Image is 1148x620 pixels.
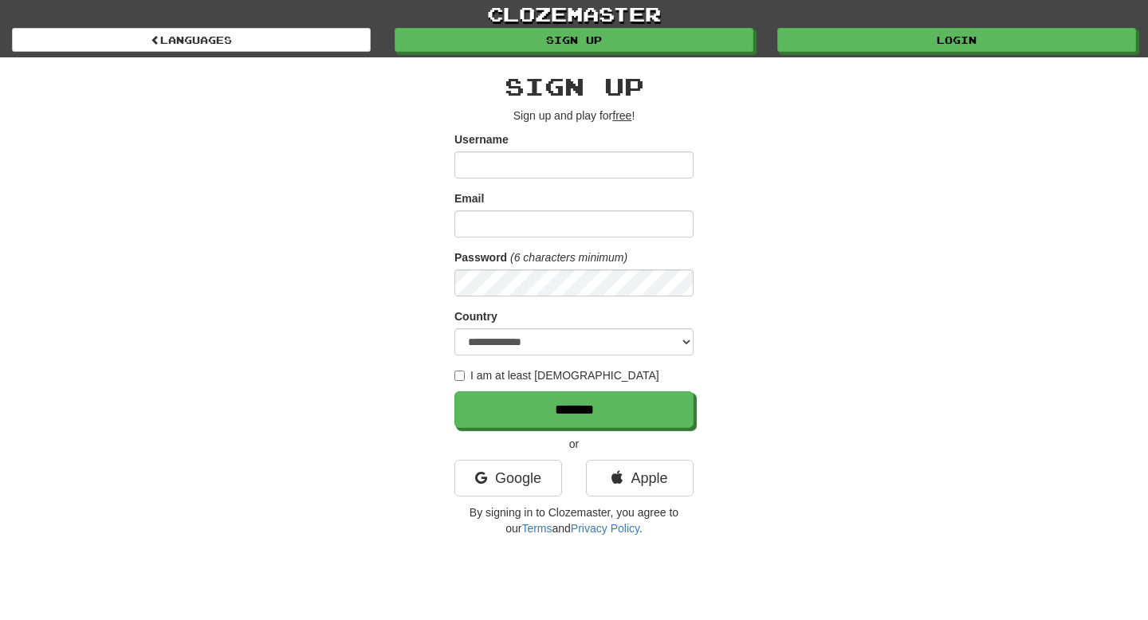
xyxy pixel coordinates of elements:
[454,371,465,381] input: I am at least [DEMOGRAPHIC_DATA]
[454,131,509,147] label: Username
[612,109,631,122] u: free
[12,28,371,52] a: Languages
[454,436,694,452] p: or
[586,460,694,496] a: Apple
[521,522,552,535] a: Terms
[454,460,562,496] a: Google
[454,73,694,100] h2: Sign up
[454,367,659,383] label: I am at least [DEMOGRAPHIC_DATA]
[777,28,1136,52] a: Login
[510,251,627,264] em: (6 characters minimum)
[395,28,753,52] a: Sign up
[454,504,694,536] p: By signing in to Clozemaster, you agree to our and .
[454,108,694,124] p: Sign up and play for !
[454,249,507,265] label: Password
[571,522,639,535] a: Privacy Policy
[454,308,497,324] label: Country
[454,190,484,206] label: Email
